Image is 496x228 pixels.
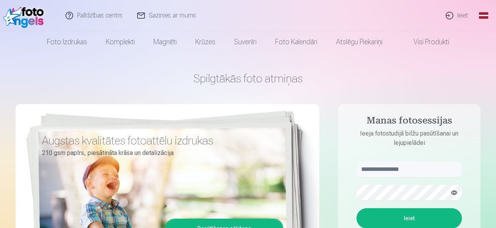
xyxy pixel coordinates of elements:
[96,31,144,53] a: Komplekti
[266,31,327,53] a: Foto kalendāri
[349,115,470,129] h4: Manas fotosessijas
[3,3,48,28] img: /fa1
[42,134,277,148] h3: Augstas kvalitātes fotoattēlu izdrukas
[15,71,480,85] h1: Spilgtākās foto atmiņas
[186,31,225,53] a: Krūzes
[349,129,470,148] p: Ieeja fotostudijā bilžu pasūtīšanai un lejupielādei
[225,31,266,53] a: Suvenīri
[144,31,186,53] a: Magnēti
[42,148,277,158] p: 210 gsm papīrs, piesātināta krāsa un detalizācija
[392,31,458,53] a: Visi produkti
[327,31,392,53] a: Atslēgu piekariņi
[38,31,96,53] a: Foto izdrukas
